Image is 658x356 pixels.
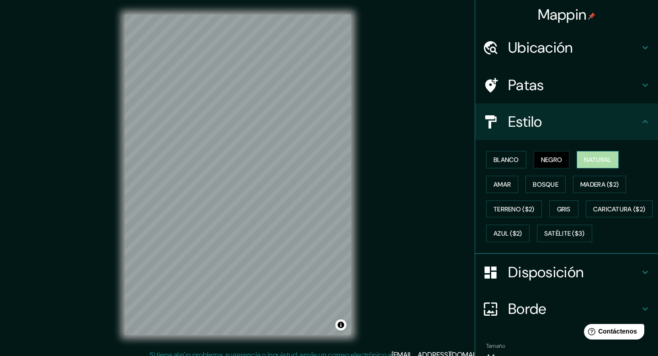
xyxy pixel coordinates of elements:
font: Gris [557,205,571,213]
font: Blanco [493,156,519,164]
font: Terreno ($2) [493,205,535,213]
button: Natural [577,151,619,168]
font: Caricatura ($2) [593,205,646,213]
canvas: Mapa [125,15,351,335]
font: Ubicación [508,38,573,57]
font: Tamaño [486,342,505,350]
button: Activar o desactivar atribución [335,319,346,330]
font: Amar [493,180,511,189]
font: Negro [541,156,562,164]
button: Negro [534,151,570,168]
button: Gris [549,200,578,218]
font: Bosque [533,180,558,189]
font: Satélite ($3) [544,230,585,238]
div: Disposición [475,254,658,291]
font: Disposición [508,263,584,282]
img: pin-icon.png [588,12,595,20]
font: Natural [584,156,611,164]
font: Madera ($2) [580,180,619,189]
iframe: Lanzador de widgets de ayuda [577,320,648,346]
div: Borde [475,291,658,327]
button: Amar [486,176,518,193]
button: Bosque [525,176,566,193]
div: Patas [475,67,658,103]
button: Blanco [486,151,526,168]
font: Mappin [538,5,587,24]
button: Terreno ($2) [486,200,542,218]
button: Caricatura ($2) [586,200,653,218]
font: Patas [508,76,544,95]
button: Satélite ($3) [537,225,592,242]
font: Estilo [508,112,542,131]
button: Azul ($2) [486,225,530,242]
div: Ubicación [475,29,658,66]
div: Estilo [475,103,658,140]
button: Madera ($2) [573,176,626,193]
font: Azul ($2) [493,230,522,238]
font: Borde [508,299,547,318]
